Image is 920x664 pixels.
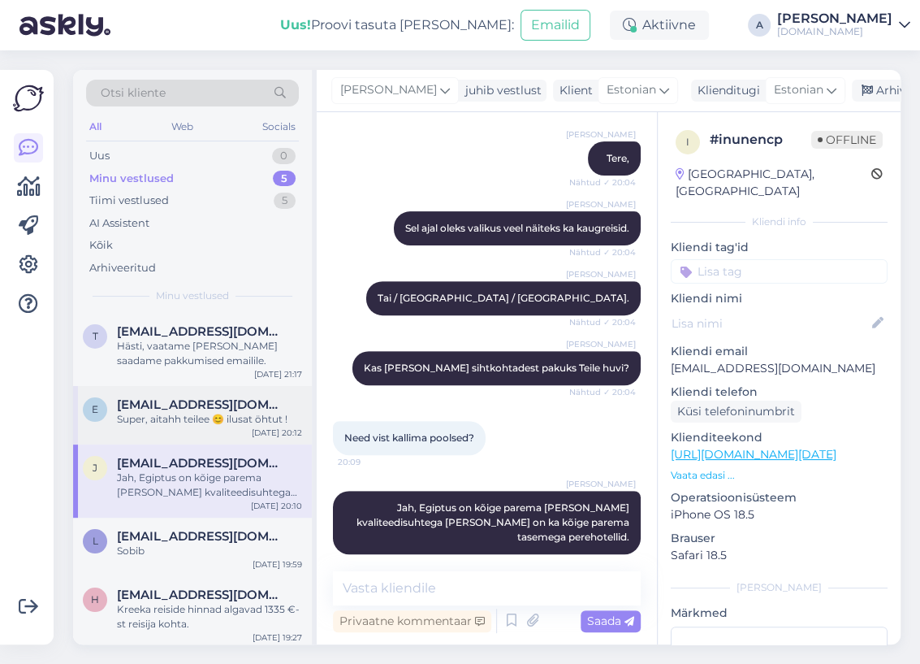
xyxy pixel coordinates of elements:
[671,384,888,401] p: Kliendi telefon
[671,547,888,564] p: Safari 18.5
[356,501,632,543] span: Jah, Egiptus on kõige parema [PERSON_NAME] kvaliteedisuhtega [PERSON_NAME] on ka kõige parema tas...
[272,148,296,164] div: 0
[89,148,110,164] div: Uus
[671,605,888,622] p: Märkmed
[405,222,629,234] span: Sel ajal oleks valikus veel näiteks ka kaugreisid.
[117,397,286,412] span: erikakant@gmail.com
[117,456,286,471] span: jheinaste@gmail.com
[671,506,888,523] p: iPhone OS 18.5
[92,403,98,415] span: e
[333,610,491,632] div: Privaatne kommentaar
[89,193,169,209] div: Tiimi vestlused
[569,246,636,258] span: Nähtud ✓ 20:04
[676,166,871,200] div: [GEOGRAPHIC_DATA], [GEOGRAPHIC_DATA]
[811,131,883,149] span: Offline
[671,580,888,595] div: [PERSON_NAME]
[691,82,760,99] div: Klienditugi
[364,362,629,374] span: Kas [PERSON_NAME] sihtkohtadest pakuks Teile huvi?
[259,116,299,137] div: Socials
[254,368,302,380] div: [DATE] 21:17
[89,171,174,187] div: Minu vestlused
[89,237,113,254] div: Kõik
[117,588,286,602] span: hannabrit.rumm@gmail.com
[274,193,296,209] div: 5
[671,215,888,229] div: Kliendi info
[117,602,302,631] div: Kreeka reiside hinnad algavad 1335 €-st reisija kohta.
[607,152,629,164] span: Tere,
[774,81,823,99] span: Estonian
[569,176,636,189] span: Nähtud ✓ 20:04
[686,136,689,148] span: i
[338,456,399,468] span: 20:09
[156,289,229,303] span: Minu vestlused
[280,17,311,33] b: Uus!
[671,360,888,377] p: [EMAIL_ADDRESS][DOMAIN_NAME]
[280,15,514,35] div: Proovi tasuta [PERSON_NAME]:
[340,81,437,99] span: [PERSON_NAME]
[86,116,105,137] div: All
[587,614,634,628] span: Saada
[575,555,636,567] span: 20:10
[566,268,636,280] span: [PERSON_NAME]
[13,83,44,114] img: Askly Logo
[777,12,892,25] div: [PERSON_NAME]
[671,239,888,256] p: Kliendi tag'id
[671,489,888,506] p: Operatsioonisüsteem
[93,330,98,342] span: t
[89,260,156,276] div: Arhiveeritud
[671,259,888,284] input: Lisa tag
[117,471,302,500] div: Jah, Egiptus on kõige parema [PERSON_NAME] kvaliteedisuhtega [PERSON_NAME] on ka kõige parema tas...
[101,85,166,102] span: Otsi kliente
[710,130,811,150] div: # inunencp
[671,447,836,462] a: [URL][DOMAIN_NAME][DATE]
[117,544,302,558] div: Sobib
[671,429,888,446] p: Klienditeekond
[168,116,197,137] div: Web
[93,462,97,474] span: j
[89,215,149,232] div: AI Assistent
[117,324,286,339] span: taive2@hotmail.com
[553,82,593,99] div: Klient
[253,558,302,571] div: [DATE] 19:59
[253,631,302,644] div: [DATE] 19:27
[566,198,636,210] span: [PERSON_NAME]
[671,343,888,360] p: Kliendi email
[569,386,636,398] span: Nähtud ✓ 20:04
[117,412,302,427] div: Super, aitahh teilee 😊 ilusat öhtut !
[93,535,98,547] span: l
[777,25,892,38] div: [DOMAIN_NAME]
[610,11,709,40] div: Aktiivne
[252,427,302,439] div: [DATE] 20:12
[777,12,910,38] a: [PERSON_NAME][DOMAIN_NAME]
[566,338,636,350] span: [PERSON_NAME]
[378,292,629,304] span: Tai / [GEOGRAPHIC_DATA] / [GEOGRAPHIC_DATA].
[117,529,286,544] span: liibergstrom@gmail.com
[520,10,590,41] button: Emailid
[671,530,888,547] p: Brauser
[117,339,302,368] div: Hästi, vaatame [PERSON_NAME] saadame pakkumised emailile.
[672,315,869,332] input: Lisa nimi
[566,478,636,490] span: [PERSON_NAME]
[569,316,636,328] span: Nähtud ✓ 20:04
[671,468,888,483] p: Vaata edasi ...
[273,171,296,187] div: 5
[566,128,636,141] span: [PERSON_NAME]
[344,432,474,444] span: Need vist kallima poolsed?
[459,82,542,99] div: juhib vestlust
[251,500,302,512] div: [DATE] 20:10
[671,401,801,423] div: Küsi telefoninumbrit
[671,290,888,307] p: Kliendi nimi
[607,81,656,99] span: Estonian
[91,593,99,605] span: h
[748,14,771,37] div: A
